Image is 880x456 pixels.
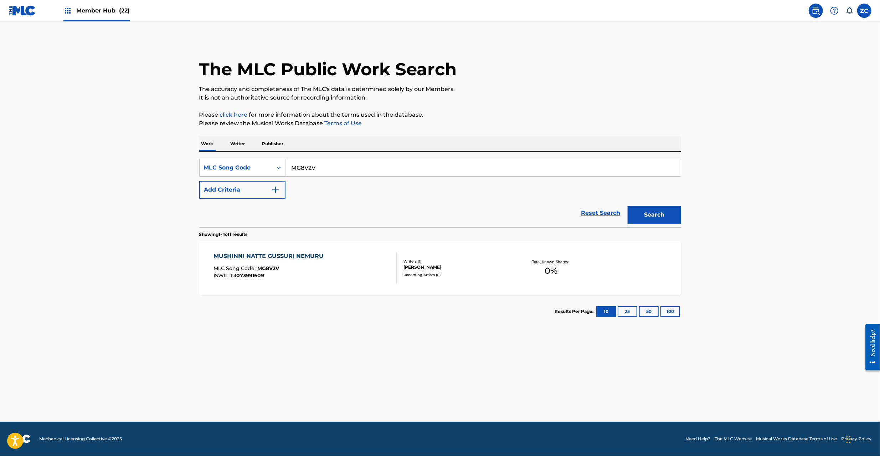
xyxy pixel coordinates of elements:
div: MLC Song Code [204,163,268,172]
a: Privacy Policy [841,436,871,442]
div: Recording Artists ( 0 ) [403,272,511,278]
p: Writer [228,136,247,151]
span: Member Hub [76,6,130,15]
a: The MLC Website [715,436,752,442]
p: Publisher [260,136,286,151]
span: 0 % [545,264,557,277]
div: Writers ( 1 ) [403,259,511,264]
span: Mechanical Licensing Collective © 2025 [39,436,122,442]
form: Search Form [199,159,681,227]
a: Musical Works Database Terms of Use [756,436,837,442]
p: Please review the Musical Works Database [199,119,681,128]
a: Reset Search [578,205,624,221]
img: Top Rightsholders [63,6,72,15]
a: click here [220,111,248,118]
p: Results Per Page: [555,308,596,315]
iframe: Resource Center [860,319,880,376]
p: Work [199,136,216,151]
span: MLC Song Code : [213,265,257,272]
span: ISWC : [213,272,230,279]
img: logo [9,435,31,443]
div: User Menu [857,4,871,18]
span: T3073991609 [230,272,264,279]
button: 100 [660,306,680,317]
img: 9d2ae6d4665cec9f34b9.svg [271,186,280,194]
p: Showing 1 - 1 of 1 results [199,231,248,238]
a: Terms of Use [323,120,362,127]
button: Add Criteria [199,181,285,199]
button: 25 [618,306,637,317]
a: Public Search [809,4,823,18]
a: MUSHINNI NATTE GUSSURI NEMURUMLC Song Code:MG8V2VISWC:T3073991609Writers (1)[PERSON_NAME]Recordin... [199,241,681,295]
div: Notifications [846,7,853,14]
div: MUSHINNI NATTE GUSSURI NEMURU [213,252,327,260]
img: search [812,6,820,15]
span: MG8V2V [257,265,279,272]
h1: The MLC Public Work Search [199,59,457,80]
img: MLC Logo [9,5,36,16]
div: Drag [846,429,851,450]
iframe: Chat Widget [844,422,880,456]
p: The accuracy and completeness of The MLC's data is determined solely by our Members. [199,85,681,93]
button: 50 [639,306,659,317]
a: Need Help? [685,436,710,442]
span: (22) [119,7,130,14]
button: 10 [596,306,616,317]
p: Total Known Shares: [532,259,570,264]
button: Search [628,206,681,224]
div: Help [827,4,842,18]
img: help [830,6,839,15]
p: It is not an authoritative source for recording information. [199,93,681,102]
div: [PERSON_NAME] [403,264,511,270]
p: Please for more information about the terms used in the database. [199,111,681,119]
